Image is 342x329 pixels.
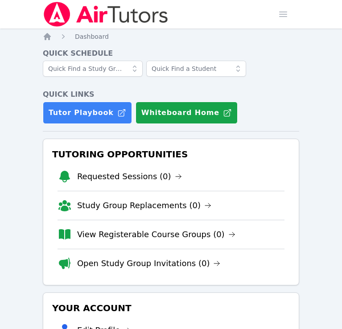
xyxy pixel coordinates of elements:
[77,257,221,270] a: Open Study Group Invitations (0)
[43,32,299,41] nav: Breadcrumb
[43,89,299,100] h4: Quick Links
[77,228,235,241] a: View Registerable Course Groups (0)
[75,33,109,40] span: Dashboard
[43,2,169,27] img: Air Tutors
[75,32,109,41] a: Dashboard
[77,170,182,183] a: Requested Sessions (0)
[43,102,132,124] a: Tutor Playbook
[136,102,238,124] button: Whiteboard Home
[50,146,292,162] h3: Tutoring Opportunities
[43,48,299,59] h4: Quick Schedule
[50,300,292,316] h3: Your Account
[77,199,211,212] a: Study Group Replacements (0)
[146,61,246,77] input: Quick Find a Student
[43,61,143,77] input: Quick Find a Study Group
